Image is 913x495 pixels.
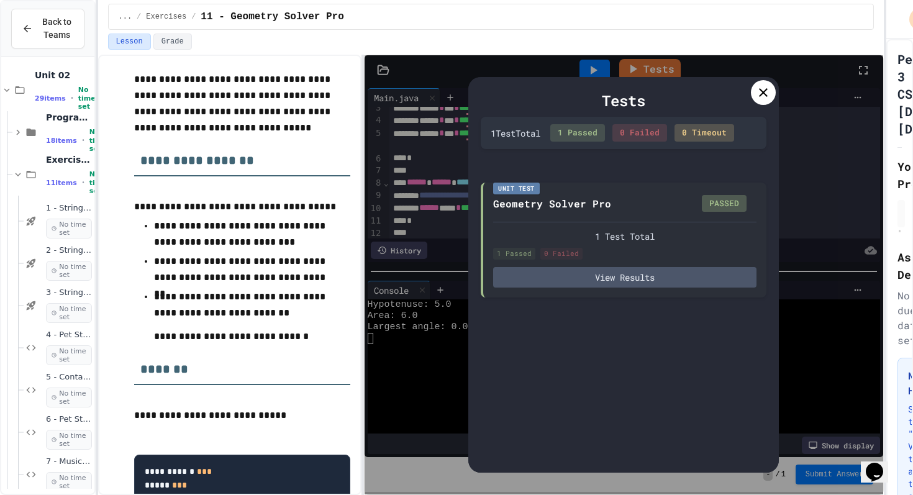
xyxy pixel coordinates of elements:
[153,34,192,50] button: Grade
[46,345,92,365] span: No time set
[675,124,734,142] div: 0 Timeout
[46,179,77,187] span: 11 items
[612,124,667,142] div: 0 Failed
[78,86,96,111] span: No time set
[493,248,535,260] div: 1 Passed
[11,9,84,48] button: Back to Teams
[82,178,84,188] span: •
[897,288,902,348] div: No due date set
[71,93,73,103] span: •
[40,16,74,42] span: Back to Teams
[89,128,107,153] span: No time set
[481,89,766,112] div: Tests
[46,219,92,238] span: No time set
[137,12,141,22] span: /
[46,154,92,165] span: Exercises
[146,12,186,22] span: Exercises
[897,158,902,193] h2: Your Progress
[46,430,92,450] span: No time set
[46,203,92,214] span: 1 - String Objects: Concatenation, Literals, and More
[493,267,756,288] button: View Results
[493,183,540,194] div: Unit Test
[46,456,92,467] span: 7 - Music Player Debugger
[46,245,92,256] span: 2 - String Methods Practice I
[897,248,902,283] h2: Assignment Details
[702,195,747,212] div: PASSED
[35,94,66,102] span: 29 items
[89,170,107,195] span: No time set
[46,388,92,407] span: No time set
[493,230,756,243] div: 1 Test Total
[46,261,92,281] span: No time set
[493,196,611,211] div: Geometry Solver Pro
[46,112,92,123] span: Programs
[46,137,77,145] span: 18 items
[46,372,92,383] span: 5 - Contact Manager Debug
[46,288,92,298] span: 3 - String Methods Practice II
[35,70,92,81] span: Unit 02
[46,303,92,323] span: No time set
[46,330,92,340] span: 4 - Pet Store Object Creator
[540,248,583,260] div: 0 Failed
[491,127,540,140] div: 1 Test Total
[191,12,196,22] span: /
[46,414,92,425] span: 6 - Pet Store Helper
[550,124,605,142] div: 1 Passed
[119,12,132,22] span: ...
[82,135,84,145] span: •
[108,34,151,50] button: Lesson
[861,445,901,483] iframe: chat widget
[201,9,343,24] span: 11 - Geometry Solver Pro
[46,472,92,492] span: No time set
